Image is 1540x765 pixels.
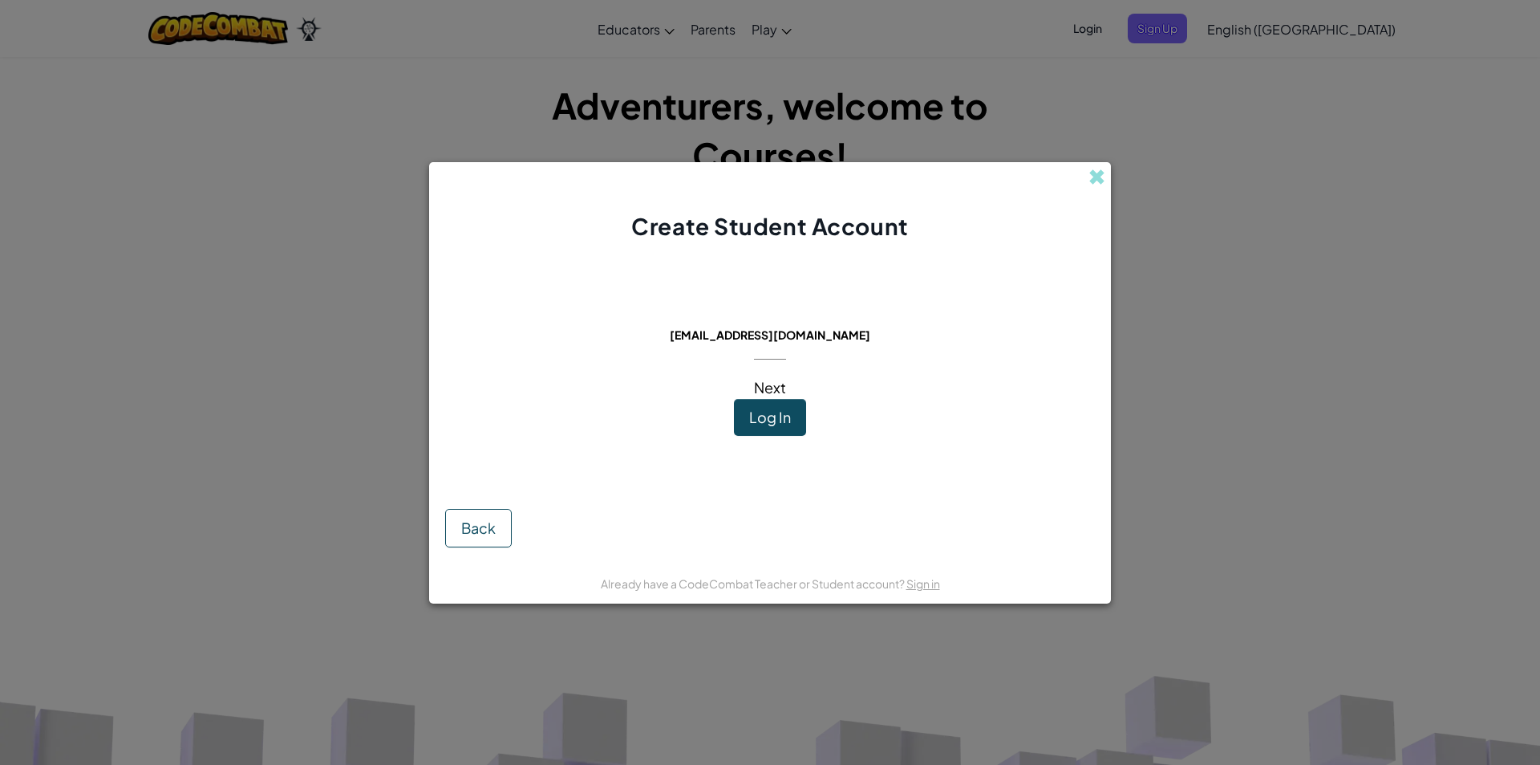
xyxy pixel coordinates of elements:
span: Already have a CodeCombat Teacher or Student account? [601,576,906,591]
span: Log In [749,408,791,426]
button: Back [445,509,512,547]
span: This email is already in use: [657,305,884,323]
span: [EMAIL_ADDRESS][DOMAIN_NAME] [670,328,870,342]
button: Log In [734,399,806,436]
span: Create Student Account [631,212,908,240]
span: Back [461,519,496,537]
span: Next [754,378,786,397]
a: Sign in [906,576,940,591]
